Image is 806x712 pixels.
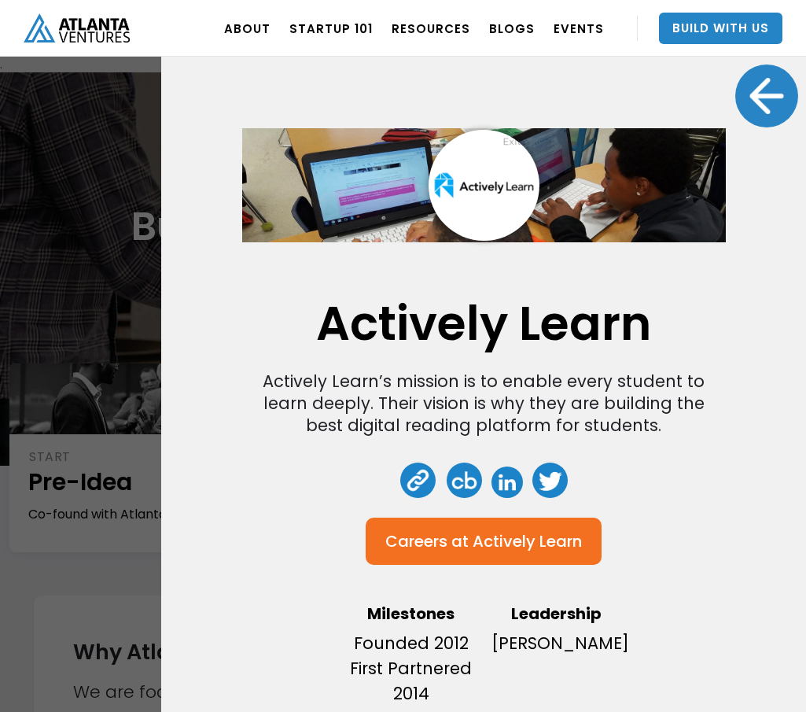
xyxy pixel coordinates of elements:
a: EVENTS [554,6,604,50]
a: ABOUT [224,6,271,50]
a: Build With Us [659,13,782,44]
a: Startup 101 [289,6,373,50]
a: RESOURCES [392,6,470,50]
a: BLOGS [489,6,535,50]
